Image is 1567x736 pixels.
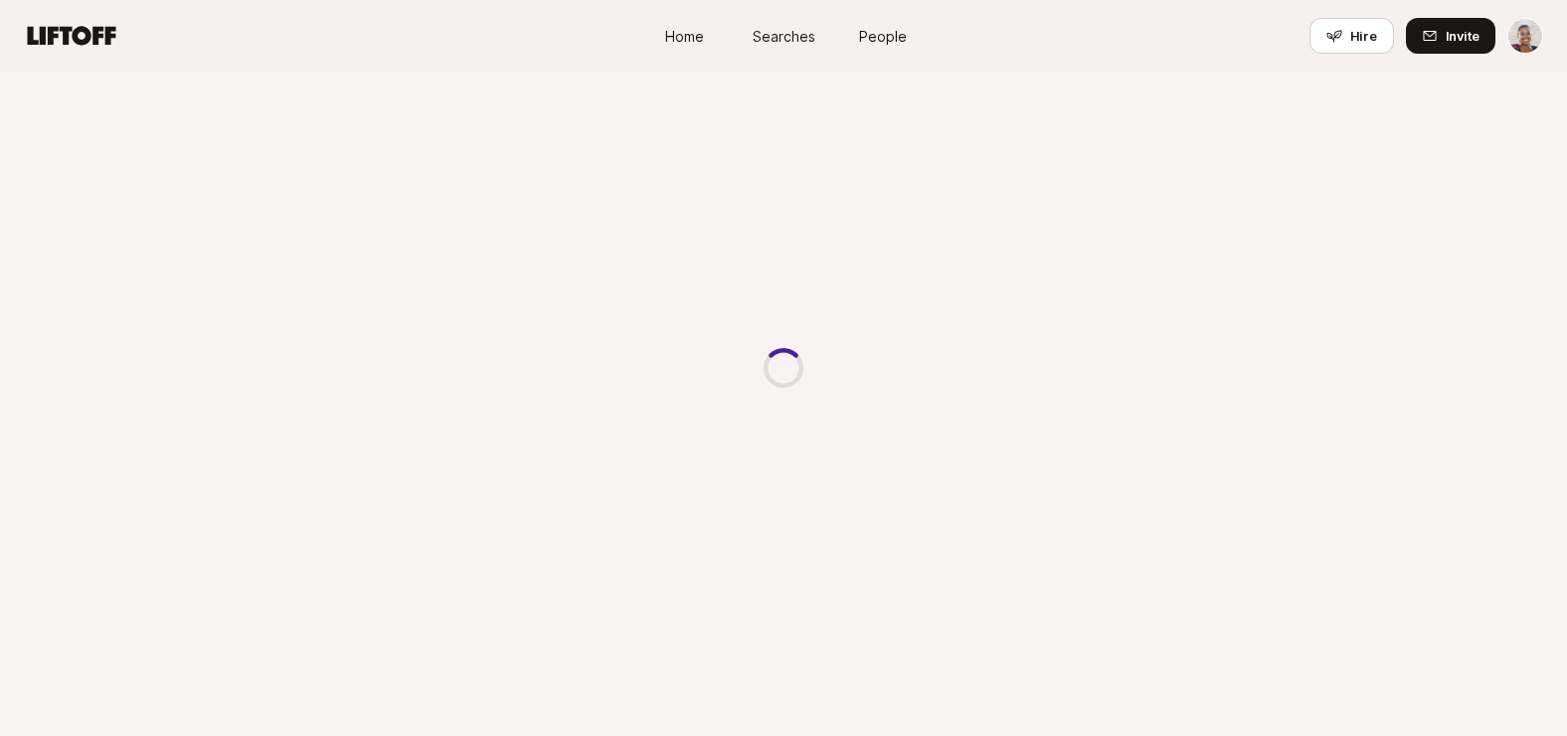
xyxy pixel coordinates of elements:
[1309,18,1394,54] button: Hire
[665,26,704,47] span: Home
[1406,18,1495,54] button: Invite
[1446,26,1480,46] span: Invite
[634,18,734,55] a: Home
[1507,18,1543,54] button: Janelle Bradley
[1350,26,1377,46] span: Hire
[833,18,933,55] a: People
[859,26,907,47] span: People
[1508,19,1542,53] img: Janelle Bradley
[734,18,833,55] a: Searches
[753,26,815,47] span: Searches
